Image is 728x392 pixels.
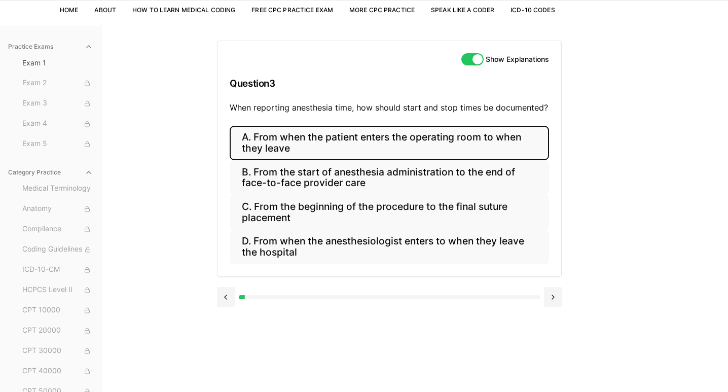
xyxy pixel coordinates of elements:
[22,325,93,336] span: CPT 20000
[431,6,494,14] a: Speak Like a Coder
[22,78,93,89] span: Exam 2
[251,6,333,14] a: Free CPC Practice Exam
[230,101,549,114] p: When reporting anesthesia time, how should start and stop times be documented?
[230,195,549,229] button: C. From the beginning of the procedure to the final suture placement
[18,262,97,278] button: ICD-10-CM
[349,6,415,14] a: More CPC Practice
[22,98,93,109] span: Exam 3
[22,224,93,235] span: Compliance
[18,55,97,71] button: Exam 1
[22,284,93,296] span: HCPCS Level II
[18,221,97,237] button: Compliance
[18,95,97,112] button: Exam 3
[18,302,97,318] button: CPT 10000
[4,39,97,55] button: Practice Exams
[22,264,93,275] span: ICD-10-CM
[230,160,549,195] button: B. From the start of anesthesia administration to the end of face-to-face provider care
[22,305,93,316] span: CPT 10000
[18,241,97,258] button: Coding Guidelines
[60,6,78,14] a: Home
[18,136,97,152] button: Exam 5
[230,126,549,160] button: A. From when the patient enters the operating room to when they leave
[230,230,549,264] button: D. From when the anesthesiologist enters to when they leave the hospital
[511,6,555,14] a: ICD-10 Codes
[94,6,116,14] a: About
[18,343,97,359] button: CPT 30000
[18,75,97,91] button: Exam 2
[18,282,97,298] button: HCPCS Level II
[486,56,549,63] label: Show Explanations
[18,201,97,217] button: Anatomy
[18,363,97,379] button: CPT 40000
[18,181,97,197] button: Medical Terminology
[18,116,97,132] button: Exam 4
[22,58,93,68] span: Exam 1
[22,345,93,357] span: CPT 30000
[22,366,93,377] span: CPT 40000
[22,118,93,129] span: Exam 4
[4,164,97,181] button: Category Practice
[22,138,93,150] span: Exam 5
[230,68,549,98] h3: Question 3
[22,183,93,194] span: Medical Terminology
[18,323,97,339] button: CPT 20000
[22,203,93,215] span: Anatomy
[132,6,235,14] a: How to Learn Medical Coding
[22,244,93,255] span: Coding Guidelines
